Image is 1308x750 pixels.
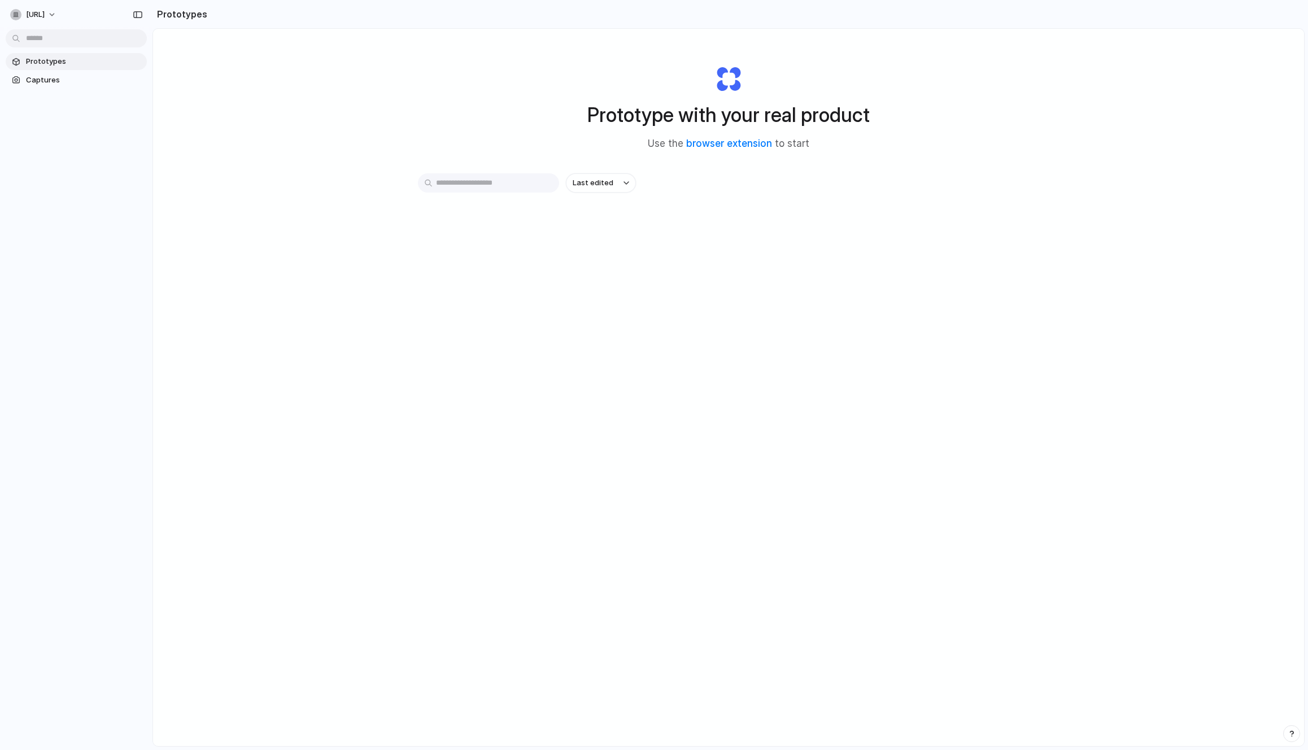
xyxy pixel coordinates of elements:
[6,6,62,24] button: [URL]
[6,53,147,70] a: Prototypes
[573,177,613,189] span: Last edited
[566,173,636,193] button: Last edited
[26,56,142,67] span: Prototypes
[686,138,772,149] a: browser extension
[26,9,45,20] span: [URL]
[152,7,207,21] h2: Prototypes
[648,137,809,151] span: Use the to start
[587,100,870,130] h1: Prototype with your real product
[6,72,147,89] a: Captures
[26,75,142,86] span: Captures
